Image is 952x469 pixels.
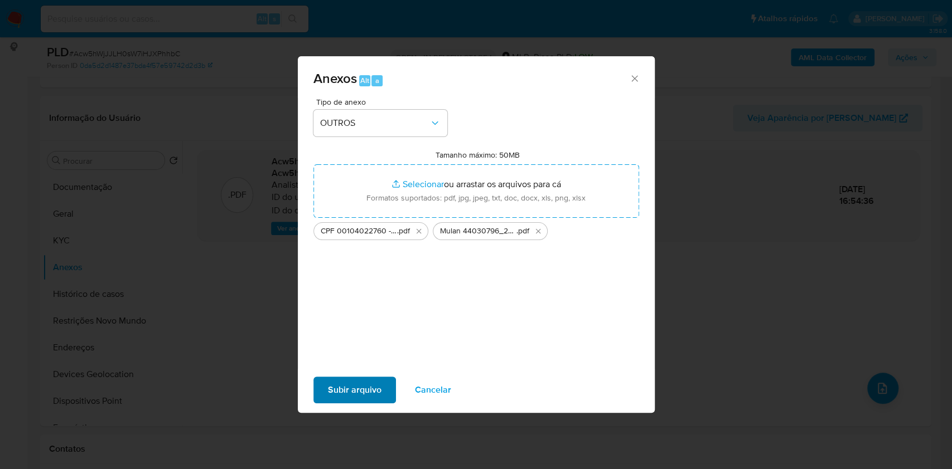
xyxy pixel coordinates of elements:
button: Excluir CPF 00104022760 -- ROGERIO INACIO DE SOUZA.pdf [412,224,426,238]
button: Fechar [629,73,639,83]
span: CPF 00104022760 -- [PERSON_NAME] [321,226,397,237]
span: Tipo de anexo [316,98,450,106]
span: a [375,75,379,86]
button: Cancelar [400,377,466,403]
span: .pdf [516,226,529,237]
span: Cancelar [415,378,451,402]
span: Anexos [313,69,357,88]
button: OUTROS [313,110,447,136]
span: Mulan 44030796_2025_09_15_09_55_22 - Resumen [GEOGRAPHIC_DATA] [440,226,516,237]
ul: Arquivos selecionados [313,218,639,240]
span: Subir arquivo [328,378,381,402]
button: Subir arquivo [313,377,396,403]
span: .pdf [397,226,410,237]
span: OUTROS [320,118,429,129]
label: Tamanho máximo: 50MB [436,150,520,160]
button: Excluir Mulan 44030796_2025_09_15_09_55_22 - Resumen TX.pdf [531,224,545,238]
span: Alt [360,75,369,86]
